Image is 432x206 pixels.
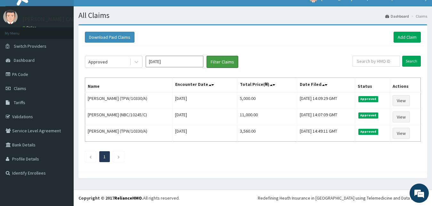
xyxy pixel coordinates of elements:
[173,125,237,142] td: [DATE]
[37,62,88,127] span: We're online!
[89,154,92,160] a: Previous page
[173,109,237,125] td: [DATE]
[14,43,46,49] span: Switch Providers
[297,109,355,125] td: [DATE] 14:07:09 GMT
[393,111,410,122] a: View
[85,109,173,125] td: [PERSON_NAME] (NBC/10245/C)
[78,11,427,20] h1: All Claims
[3,10,18,24] img: User Image
[3,138,122,160] textarea: Type your message and hit 'Enter'
[390,78,421,93] th: Actions
[237,109,297,125] td: 11,000.00
[237,92,297,109] td: 5,000.00
[237,125,297,142] td: 3,560.00
[146,56,203,67] input: Select Month and Year
[14,57,35,63] span: Dashboard
[12,32,26,48] img: d_794563401_company_1708531726252_794563401
[173,92,237,109] td: [DATE]
[297,125,355,142] td: [DATE] 14:49:11 GMT
[297,78,355,93] th: Date Filed
[74,190,432,206] footer: All rights reserved.
[385,13,409,19] a: Dashboard
[394,32,421,43] a: Add Claim
[14,86,26,91] span: Claims
[117,154,120,160] a: Next page
[103,154,106,160] a: Page 1 is your current page
[22,16,164,22] p: [PERSON_NAME] CAELI Specialist Hospital and Maternity
[297,92,355,109] td: [DATE] 14:09:29 GMT
[85,32,134,43] button: Download Paid Claims
[353,56,400,67] input: Search by HMO ID
[78,195,143,201] strong: Copyright © 2017 .
[33,36,108,44] div: Chat with us now
[173,78,237,93] th: Encounter Date
[358,112,379,118] span: Approved
[22,25,38,30] a: Online
[88,59,108,65] div: Approved
[258,195,427,201] div: Redefining Heath Insurance in [GEOGRAPHIC_DATA] using Telemedicine and Data Science!
[14,100,25,105] span: Tariffs
[410,13,427,19] li: Claims
[114,195,142,201] a: RelianceHMO
[402,56,421,67] input: Search
[393,95,410,106] a: View
[358,96,379,102] span: Approved
[355,78,390,93] th: Status
[237,78,297,93] th: Total Price(₦)
[393,128,410,139] a: View
[85,92,173,109] td: [PERSON_NAME] (TPW/10330/A)
[105,3,120,19] div: Minimize live chat window
[85,125,173,142] td: [PERSON_NAME] (TPW/10330/A)
[85,78,173,93] th: Name
[207,56,238,68] button: Filter Claims
[358,129,379,135] span: Approved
